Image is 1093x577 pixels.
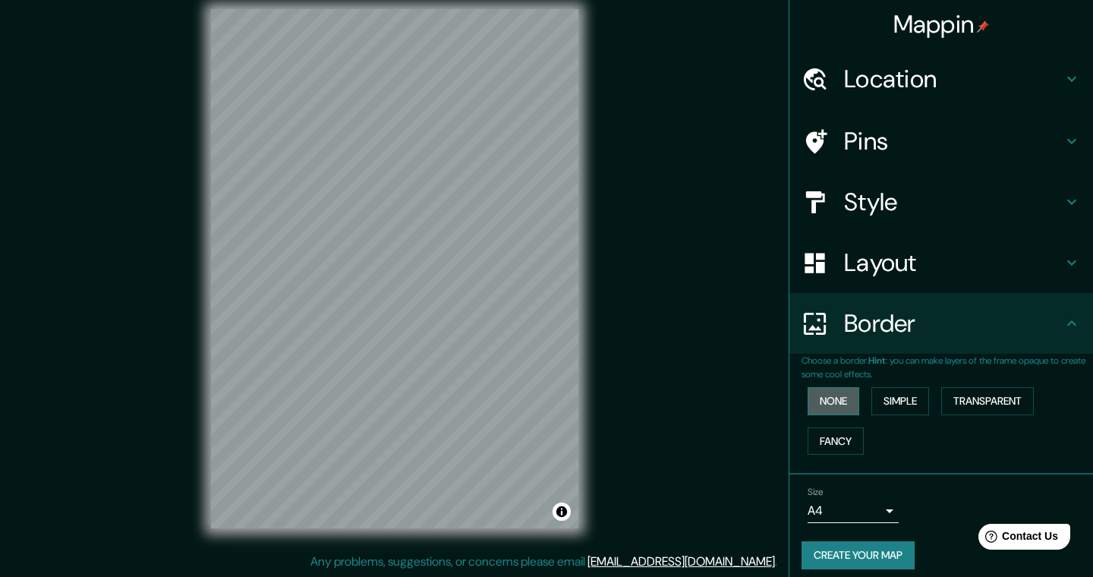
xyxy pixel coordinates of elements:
button: Fancy [808,427,864,456]
button: Simple [871,387,929,415]
button: Toggle attribution [553,503,571,521]
div: . [777,553,780,571]
div: Layout [789,232,1093,293]
div: Location [789,49,1093,109]
p: Any problems, suggestions, or concerns please email . [310,553,777,571]
h4: Pins [844,126,1063,156]
div: Pins [789,111,1093,172]
h4: Mappin [893,9,990,39]
label: Size [808,486,824,499]
div: . [780,553,783,571]
h4: Layout [844,248,1063,278]
b: Hint [868,355,886,367]
button: Transparent [941,387,1034,415]
img: pin-icon.png [977,20,989,33]
a: [EMAIL_ADDRESS][DOMAIN_NAME] [587,553,775,569]
button: Create your map [802,541,915,569]
iframe: Help widget launcher [958,518,1076,560]
div: Style [789,172,1093,232]
button: None [808,387,859,415]
div: A4 [808,499,899,523]
h4: Border [844,308,1063,339]
div: Border [789,293,1093,354]
p: Choose a border. : you can make layers of the frame opaque to create some cool effects. [802,354,1093,381]
h4: Style [844,187,1063,217]
canvas: Map [211,9,578,528]
h4: Location [844,64,1063,94]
